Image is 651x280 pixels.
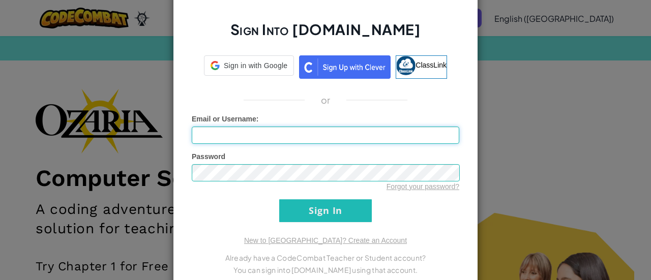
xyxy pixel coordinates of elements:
a: Sign in with Google [204,55,294,79]
a: New to [GEOGRAPHIC_DATA]? Create an Account [244,236,407,244]
img: clever_sso_button@2x.png [299,55,391,79]
p: Already have a CodeCombat Teacher or Student account? [192,252,459,264]
p: You can sign into [DOMAIN_NAME] using that account. [192,264,459,276]
span: Password [192,152,225,161]
label: : [192,114,259,124]
span: ClassLink [416,60,447,69]
span: Sign in with Google [224,60,287,71]
p: or [321,94,331,106]
input: Sign In [279,199,372,222]
a: Forgot your password? [387,182,459,191]
h2: Sign Into [DOMAIN_NAME] [192,20,459,49]
span: Email or Username [192,115,256,123]
img: classlink-logo-small.png [396,56,416,75]
div: Sign in with Google [204,55,294,76]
